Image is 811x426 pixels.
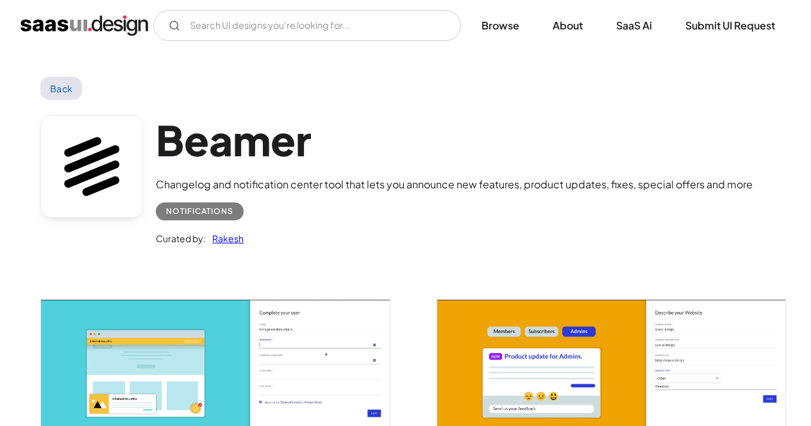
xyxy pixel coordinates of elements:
[40,77,82,100] a: Back
[670,12,790,40] a: Submit UI Request
[537,12,598,40] a: About
[466,12,535,40] a: Browse
[206,231,244,246] a: Rakesh
[601,12,667,40] a: SaaS Ai
[153,10,461,41] input: Search UI designs you're looking for...
[156,115,753,165] h1: Beamer
[21,15,148,36] a: home
[153,10,461,41] form: Email Form
[156,231,206,246] div: Curated by:
[166,204,233,219] div: Notifications
[156,177,753,192] div: Changelog and notification center tool that lets you announce new features, product updates, fixe...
